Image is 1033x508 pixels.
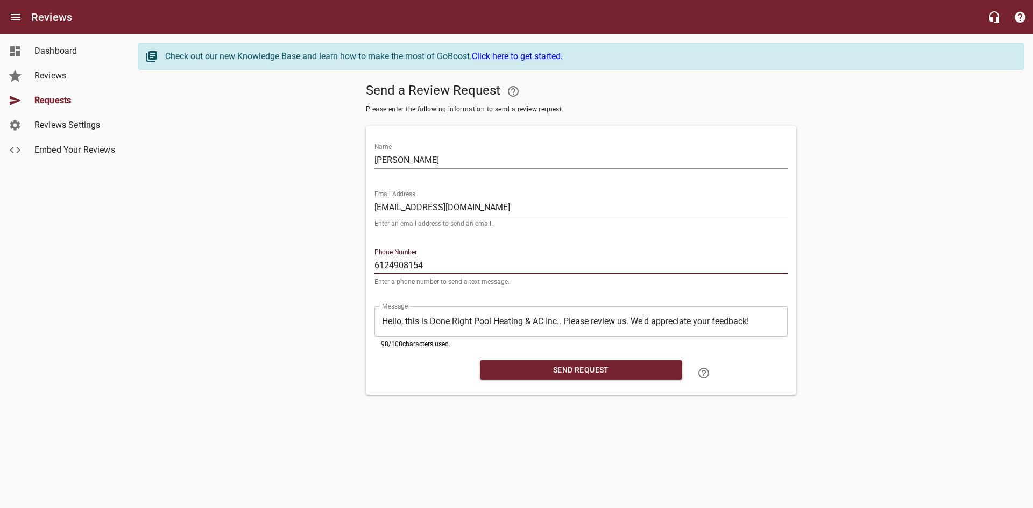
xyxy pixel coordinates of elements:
[31,9,72,26] h6: Reviews
[374,144,392,150] label: Name
[480,360,682,380] button: Send Request
[382,316,780,326] textarea: Hello, this is Done Right Pool Heating & AC Inc.. Please review us. We'd appreciate your feedback!
[374,249,417,255] label: Phone Number
[3,4,29,30] button: Open drawer
[374,220,788,227] p: Enter an email address to send an email.
[1007,4,1033,30] button: Support Portal
[366,78,796,104] h5: Send a Review Request
[472,51,563,61] a: Click here to get started.
[34,45,116,58] span: Dashboard
[381,340,450,348] span: 98 / 108 characters used.
[34,144,116,156] span: Embed Your Reviews
[366,104,796,115] span: Please enter the following information to send a review request.
[34,94,116,107] span: Requests
[34,69,116,82] span: Reviews
[500,78,526,104] a: Your Google or Facebook account must be connected to "Send a Review Request"
[691,360,717,386] a: Learn how to "Send a Review Request"
[374,191,415,197] label: Email Address
[981,4,1007,30] button: Live Chat
[374,278,788,285] p: Enter a phone number to send a text message.
[165,50,1013,63] div: Check out our new Knowledge Base and learn how to make the most of GoBoost.
[34,119,116,132] span: Reviews Settings
[489,363,674,377] span: Send Request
